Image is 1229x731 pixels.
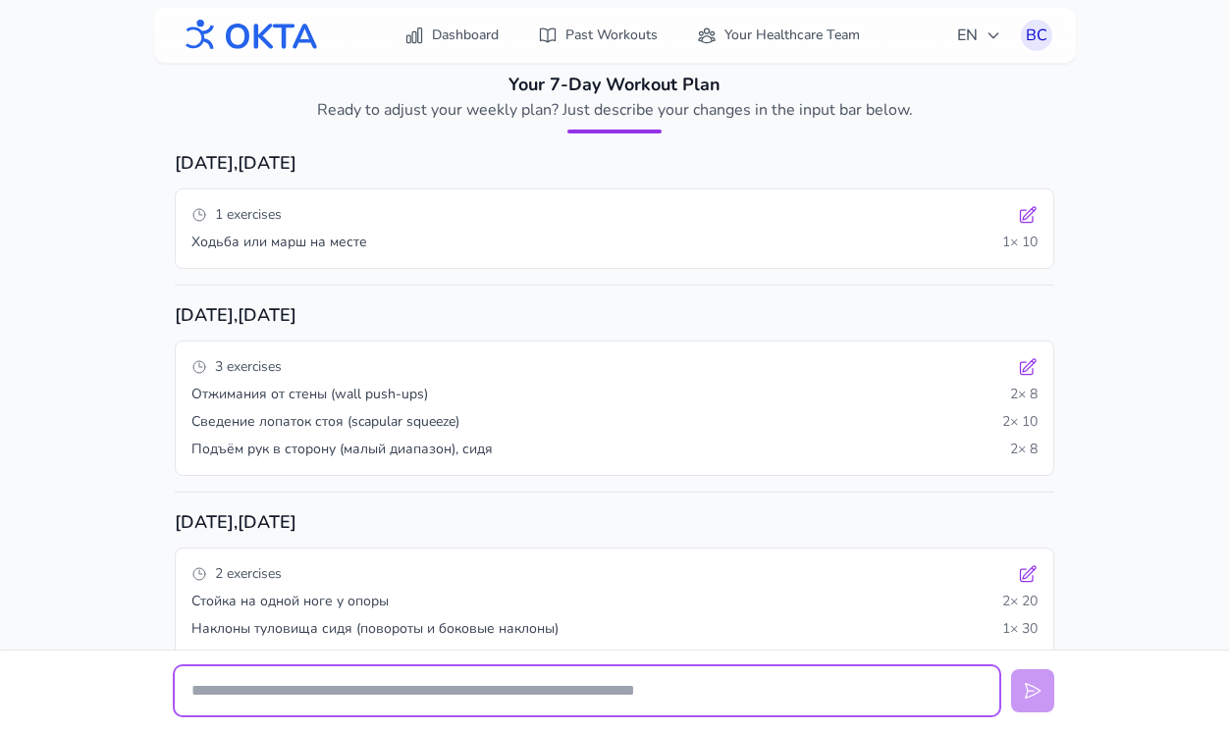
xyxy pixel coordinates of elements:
[178,10,319,61] img: OKTA logo
[1021,20,1052,51] button: ВС
[1002,412,1038,432] span: 2 × 10
[175,149,1054,177] h3: [DATE] , [DATE]
[393,18,510,53] a: Dashboard
[1002,233,1038,252] span: 1 × 10
[191,440,493,459] span: Подъём рук в сторону (малый диапазон), сидя
[945,16,1013,55] button: EN
[191,385,428,404] span: Отжимания от стены (wall push-ups)
[685,18,872,53] a: Your Healthcare Team
[1010,440,1038,459] span: 2 × 8
[175,508,1054,536] h3: [DATE] , [DATE]
[1002,619,1038,639] span: 1 × 30
[191,412,459,432] span: Сведение лопаток стоя (scapular squeeze)
[215,205,282,225] span: 1 exercises
[526,18,669,53] a: Past Workouts
[1002,592,1038,611] span: 2 × 20
[1010,385,1038,404] span: 2 × 8
[957,24,1001,47] span: EN
[215,564,282,584] span: 2 exercises
[191,592,389,611] span: Стойка на одной ноге у опоры
[285,98,944,122] p: Ready to adjust your weekly plan? Just describe your changes in the input bar below.
[191,619,559,639] span: Наклоны туловища сидя (повороты и боковые наклоны)
[175,301,1054,329] h3: [DATE] , [DATE]
[215,357,282,377] span: 3 exercises
[191,233,367,252] span: Ходьба или марш на месте
[175,71,1054,98] h2: Your 7-Day Workout Plan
